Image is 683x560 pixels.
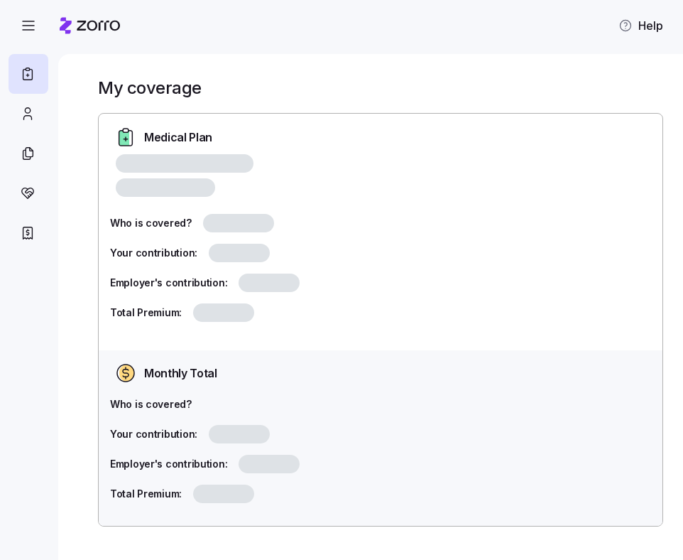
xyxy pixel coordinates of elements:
[618,17,663,34] span: Help
[144,365,217,382] span: Monthly Total
[110,487,182,501] span: Total Premium:
[98,77,202,99] h1: My coverage
[110,457,227,471] span: Employer's contribution:
[110,216,192,230] span: Who is covered?
[144,129,212,146] span: Medical Plan
[110,427,197,441] span: Your contribution:
[110,306,182,320] span: Total Premium:
[110,246,197,260] span: Your contribution:
[607,11,674,40] button: Help
[110,276,227,290] span: Employer's contribution:
[110,397,192,411] span: Who is covered?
